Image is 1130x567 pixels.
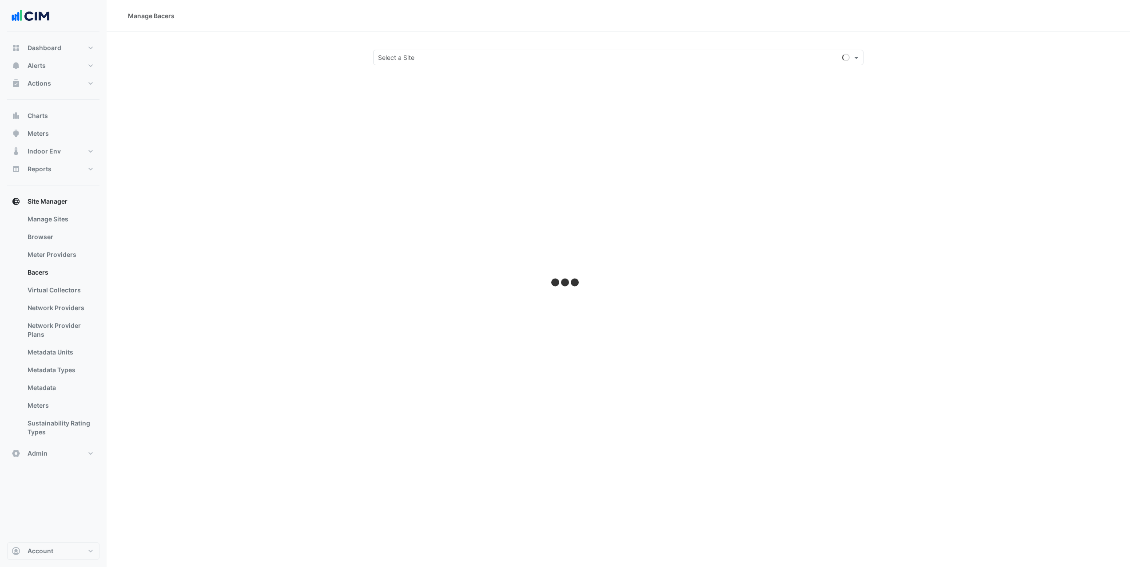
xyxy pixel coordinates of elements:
div: Manage Bacers [128,11,175,20]
span: Meters [28,129,49,138]
button: Site Manager [7,193,99,210]
button: Charts [7,107,99,125]
a: Meters [20,397,99,414]
span: Actions [28,79,51,88]
app-icon: Actions [12,79,20,88]
span: Alerts [28,61,46,70]
button: Admin [7,445,99,462]
app-icon: Admin [12,449,20,458]
a: Metadata Units [20,343,99,361]
span: Reports [28,165,52,173]
app-icon: Meters [12,129,20,138]
app-icon: Reports [12,165,20,173]
button: Account [7,542,99,560]
a: Sustainability Rating Types [20,414,99,441]
button: Indoor Env [7,142,99,160]
button: Alerts [7,57,99,75]
a: Bacers [20,264,99,281]
span: Dashboard [28,43,61,52]
button: Dashboard [7,39,99,57]
app-icon: Indoor Env [12,147,20,156]
button: Reports [7,160,99,178]
a: Network Providers [20,299,99,317]
button: Actions [7,75,99,92]
a: Manage Sites [20,210,99,228]
app-icon: Alerts [12,61,20,70]
a: Metadata Types [20,361,99,379]
div: Site Manager [7,210,99,445]
span: Charts [28,111,48,120]
span: Indoor Env [28,147,61,156]
span: Site Manager [28,197,68,206]
span: Admin [28,449,48,458]
a: Virtual Collectors [20,281,99,299]
a: Network Provider Plans [20,317,99,343]
app-icon: Dashboard [12,43,20,52]
a: Browser [20,228,99,246]
a: Meter Providers [20,246,99,264]
app-icon: Site Manager [12,197,20,206]
app-icon: Charts [12,111,20,120]
button: Meters [7,125,99,142]
span: Account [28,547,53,555]
img: Company Logo [11,7,51,25]
a: Metadata [20,379,99,397]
